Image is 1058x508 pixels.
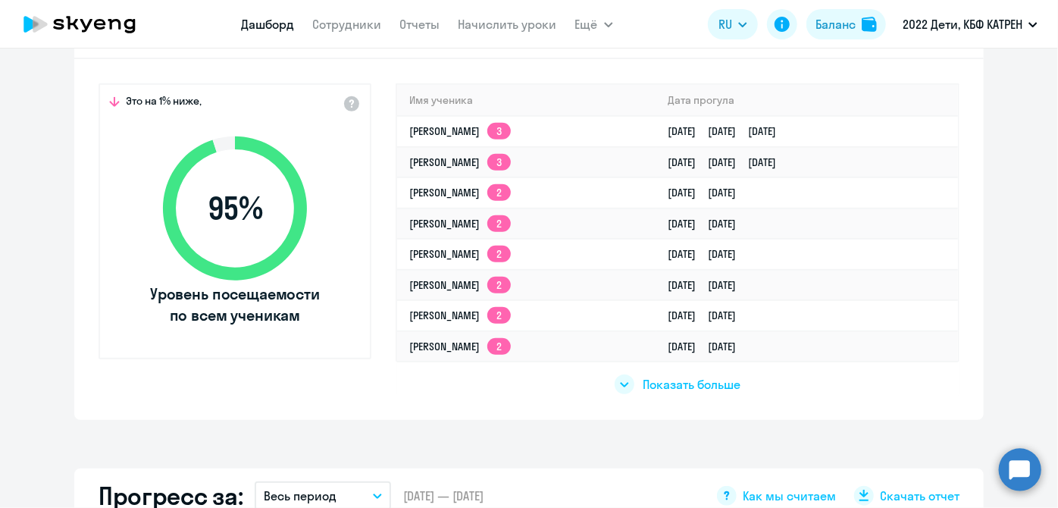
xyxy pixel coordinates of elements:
a: [PERSON_NAME]3 [409,124,511,138]
a: [PERSON_NAME]2 [409,247,511,261]
a: [DATE][DATE] [668,278,749,292]
a: [DATE][DATE] [668,186,749,199]
p: Весь период [264,487,336,505]
button: Балансbalance [806,9,886,39]
a: [DATE][DATE][DATE] [668,124,789,138]
span: RU [718,15,732,33]
span: [DATE] — [DATE] [403,488,484,504]
img: balance [862,17,877,32]
button: 2022 Дети, КБФ КАТРЕН [895,6,1045,42]
a: [PERSON_NAME]2 [409,217,511,230]
span: Как мы считаем [743,488,836,504]
app-skyeng-badge: 2 [487,215,511,232]
th: Имя ученика [397,85,656,116]
a: [PERSON_NAME]2 [409,309,511,322]
a: [PERSON_NAME]3 [409,155,511,169]
div: Баланс [815,15,856,33]
a: Начислить уроки [459,17,557,32]
button: Ещё [575,9,613,39]
app-skyeng-badge: 2 [487,307,511,324]
app-skyeng-badge: 2 [487,277,511,293]
a: [DATE][DATE] [668,247,749,261]
a: Отчеты [400,17,440,32]
app-skyeng-badge: 3 [487,154,511,171]
span: 95 % [148,190,322,227]
a: [DATE][DATE][DATE] [668,155,789,169]
span: Показать больше [643,376,741,393]
app-skyeng-badge: 2 [487,246,511,262]
span: Ещё [575,15,598,33]
a: [DATE][DATE] [668,309,749,322]
app-skyeng-badge: 2 [487,184,511,201]
a: [DATE][DATE] [668,217,749,230]
app-skyeng-badge: 3 [487,123,511,140]
p: 2022 Дети, КБФ КАТРЕН [903,15,1022,33]
span: Скачать отчет [880,488,959,504]
a: Сотрудники [313,17,382,32]
a: Дашборд [242,17,295,32]
a: [DATE][DATE] [668,340,749,353]
app-skyeng-badge: 2 [487,338,511,355]
a: [PERSON_NAME]2 [409,186,511,199]
span: Уровень посещаемости по всем ученикам [148,284,322,326]
span: Это на 1% ниже, [126,94,202,112]
button: RU [708,9,758,39]
a: [PERSON_NAME]2 [409,278,511,292]
a: [PERSON_NAME]2 [409,340,511,353]
th: Дата прогула [656,85,958,116]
